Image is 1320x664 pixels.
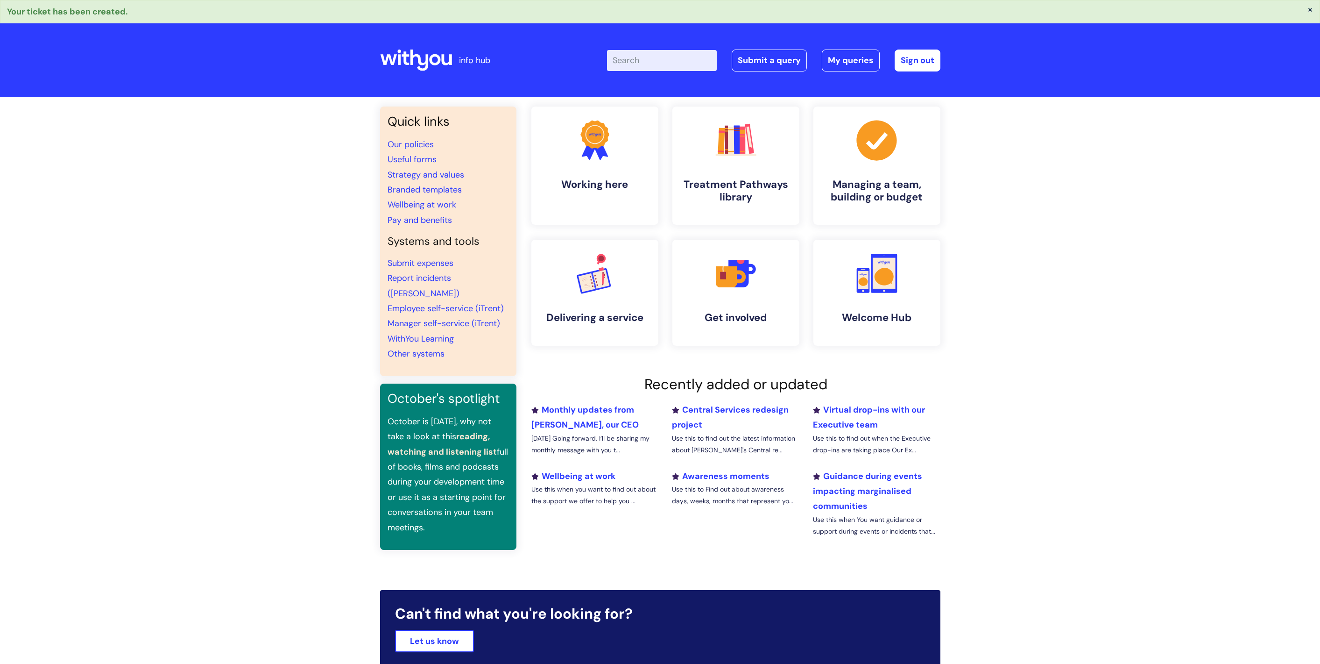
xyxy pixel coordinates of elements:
[813,240,940,345] a: Welcome Hub
[531,240,658,345] a: Delivering a service
[672,433,799,456] p: Use this to find out the latest information about [PERSON_NAME]'s Central re...
[388,391,509,406] h3: October's spotlight
[388,303,504,314] a: Employee self-service (iTrent)
[813,404,925,430] a: Virtual drop-ins with our Executive team
[388,414,509,535] p: October is [DATE], why not take a look at this full of books, films and podcasts during your deve...
[531,107,658,225] a: Working here
[813,471,922,512] a: Guidance during events impacting marginalised communities
[1307,5,1313,14] button: ×
[821,312,933,324] h4: Welcome Hub
[531,484,658,507] p: Use this when you want to find out about the support we offer to help you ...
[539,178,651,191] h4: Working here
[539,312,651,324] h4: Delivering a service
[388,139,434,150] a: Our policies
[388,184,462,195] a: Branded templates
[672,484,799,507] p: Use this to Find out about awareness days, weeks, months that represent yo...
[388,272,459,299] a: Report incidents ([PERSON_NAME])
[813,107,940,225] a: Managing a team, building or budget
[531,471,615,482] a: Wellbeing at work
[680,178,792,203] h4: Treatment Pathways library
[672,107,799,225] a: Treatment Pathways library
[395,630,474,652] a: Let us know
[388,169,464,180] a: Strategy and values
[672,471,769,482] a: Awareness moments
[732,50,807,71] a: Submit a query
[388,348,445,359] a: Other systems
[531,376,940,393] h2: Recently added or updated
[388,214,452,226] a: Pay and benefits
[388,199,456,210] a: Wellbeing at work
[388,431,497,457] a: reading, watching and listening list
[821,178,933,203] h4: Managing a team, building or budget
[459,53,490,68] p: info hub
[388,257,453,269] a: Submit expenses
[822,50,880,71] a: My queries
[395,605,925,622] h2: Can't find what you're looking for?
[672,404,789,430] a: Central Services redesign project
[531,433,658,456] p: [DATE] Going forward, I’ll be sharing my monthly message with you t...
[388,318,500,329] a: Manager self-service (iTrent)
[895,50,940,71] a: Sign out
[388,235,509,248] h4: Systems and tools
[531,404,639,430] a: Monthly updates from [PERSON_NAME], our CEO
[680,312,792,324] h4: Get involved
[388,154,437,165] a: Useful forms
[388,333,454,344] a: WithYou Learning
[388,114,509,129] h3: Quick links
[607,50,940,71] div: | -
[607,50,717,71] input: Search
[813,433,940,456] p: Use this to find out when the Executive drop-ins are taking place Our Ex...
[813,514,940,537] p: Use this when You want guidance or support during events or incidents that...
[672,240,799,345] a: Get involved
